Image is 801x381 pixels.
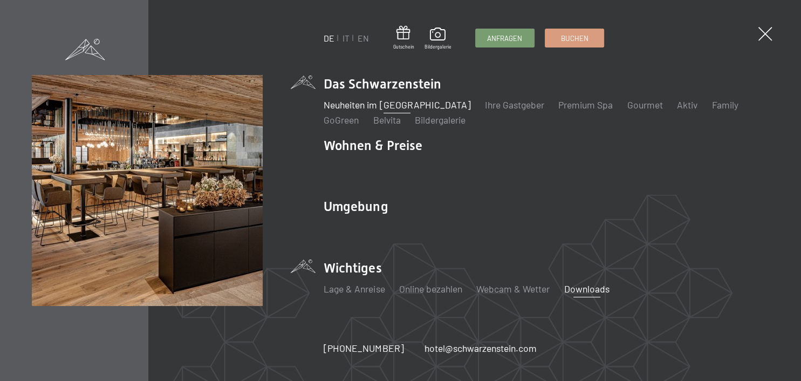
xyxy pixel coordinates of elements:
a: Anfragen [476,29,534,47]
a: EN [358,33,369,43]
a: Family [711,99,738,111]
span: Gutschein [393,44,414,50]
a: hotel@schwarzenstein.com [425,342,537,355]
a: Premium Spa [558,99,613,111]
a: [PHONE_NUMBER] [324,342,403,355]
a: Webcam & Wetter [476,283,550,295]
span: [PHONE_NUMBER] [324,342,403,354]
a: Neuheiten im [GEOGRAPHIC_DATA] [324,99,470,111]
span: Anfragen [487,33,522,43]
a: Downloads [564,283,610,295]
a: Gourmet [627,99,663,111]
a: Online bezahlen [399,283,462,295]
a: Bildergalerie [425,28,451,50]
a: Lage & Anreise [324,283,385,295]
span: Buchen [561,33,588,43]
a: Gutschein [393,26,414,50]
a: Belvita [373,114,401,126]
a: DE [324,33,334,43]
a: Buchen [545,29,604,47]
a: IT [343,33,350,43]
a: GoGreen [324,114,359,126]
a: Aktiv [677,99,697,111]
span: Bildergalerie [425,44,451,50]
a: Ihre Gastgeber [485,99,544,111]
a: Bildergalerie [415,114,465,126]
